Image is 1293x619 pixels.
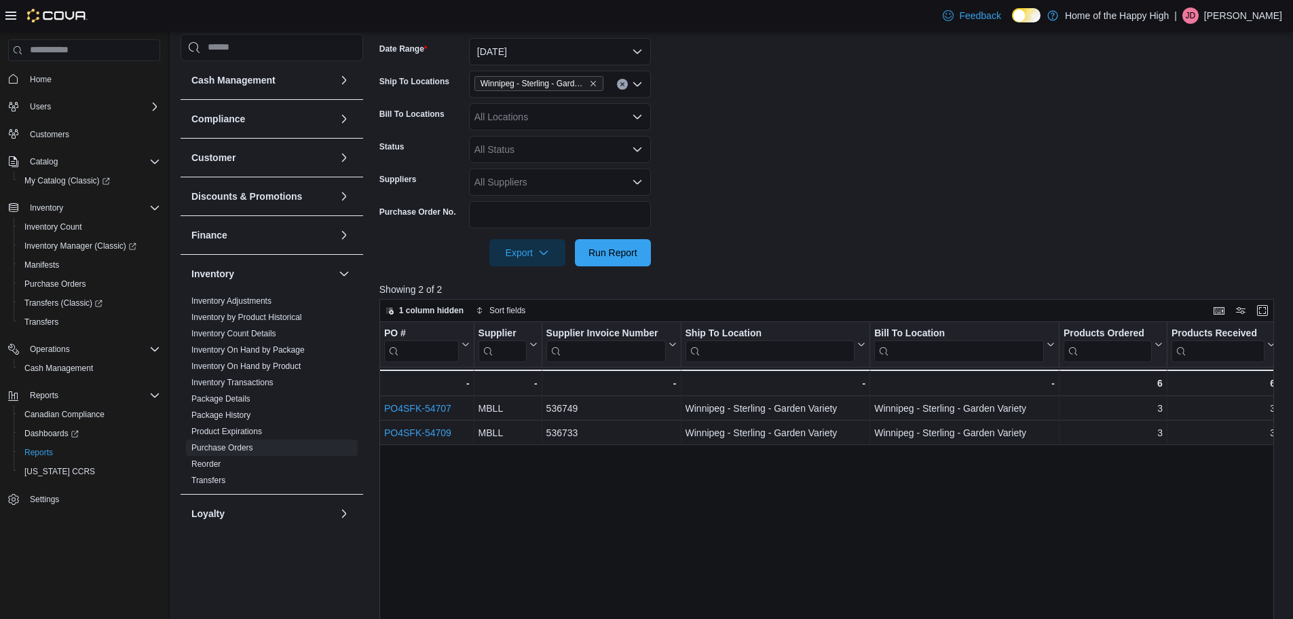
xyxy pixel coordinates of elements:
[24,387,64,404] button: Reports
[399,305,464,316] span: 1 column hidden
[24,317,58,328] span: Transfers
[24,222,82,232] span: Inventory Count
[379,283,1283,296] p: Showing 2 of 2
[191,112,333,126] button: Compliance
[191,442,253,453] span: Purchase Orders
[546,327,676,361] button: Supplier Invoice Number
[191,410,250,421] span: Package History
[191,328,276,339] span: Inventory Count Details
[3,124,166,144] button: Customers
[24,428,79,439] span: Dashboards
[24,241,136,251] span: Inventory Manager (Classic)
[478,327,526,340] div: Supplier
[481,77,586,90] span: Winnipeg - Sterling - Garden Variety
[632,111,643,122] button: Open list of options
[474,76,603,91] span: Winnipeg - Sterling - Garden Variety
[30,156,58,167] span: Catalog
[191,329,276,338] a: Inventory Count Details
[384,327,459,340] div: PO #
[14,275,166,294] button: Purchase Orders
[470,302,531,319] button: Sort fields
[14,313,166,332] button: Transfers
[19,425,84,442] a: Dashboards
[19,444,160,461] span: Reports
[1064,425,1163,441] div: 3
[489,239,565,266] button: Export
[19,173,160,189] span: My Catalog (Classic)
[19,238,142,254] a: Inventory Manager (Classic)
[24,126,160,143] span: Customers
[191,459,221,470] span: Reorder
[191,459,221,469] a: Reorder
[874,327,1044,340] div: Bill To Location
[14,359,166,378] button: Cash Management
[1233,302,1249,319] button: Display options
[191,228,227,242] h3: Finance
[24,154,160,170] span: Catalog
[379,207,456,217] label: Purchase Order No.
[24,491,160,508] span: Settings
[3,386,166,405] button: Reports
[191,345,305,355] a: Inventory On Hand by Package
[191,476,225,485] a: Transfers
[1064,400,1163,417] div: 3
[336,149,352,166] button: Customer
[546,327,665,361] div: Supplier Invoice Number
[19,406,160,423] span: Canadian Compliance
[19,425,160,442] span: Dashboards
[336,188,352,205] button: Discounts & Promotions
[498,239,557,266] span: Export
[874,400,1055,417] div: Winnipeg - Sterling - Garden Variety
[379,141,405,152] label: Status
[19,238,160,254] span: Inventory Manager (Classic)
[191,507,225,520] h3: Loyalty
[19,314,64,330] a: Transfers
[19,276,92,292] a: Purchase Orders
[191,151,236,164] h3: Customer
[874,425,1055,441] div: Winnipeg - Sterling - Garden Variety
[191,267,333,281] button: Inventory
[191,312,302,323] span: Inventory by Product Historical
[14,255,166,275] button: Manifests
[1174,7,1177,24] p: |
[546,425,676,441] div: 536733
[478,327,526,361] div: Supplier
[1064,375,1163,391] div: 6
[24,154,63,170] button: Catalog
[19,173,115,189] a: My Catalog (Classic)
[191,507,333,520] button: Loyalty
[1172,375,1275,391] div: 6
[1064,327,1163,361] button: Products Ordered
[19,257,64,273] a: Manifests
[1254,302,1271,319] button: Enter fullscreen
[1182,7,1199,24] div: Joe Di Biase
[1172,425,1275,441] div: 3
[1172,327,1264,340] div: Products Received
[19,444,58,461] a: Reports
[19,463,160,480] span: Washington CCRS
[30,129,69,140] span: Customers
[19,463,100,480] a: [US_STATE] CCRS
[685,400,865,417] div: Winnipeg - Sterling - Garden Variety
[336,506,352,522] button: Loyalty
[478,327,537,361] button: Supplier
[191,393,250,404] span: Package Details
[336,266,352,282] button: Inventory
[191,361,301,372] span: Inventory On Hand by Product
[1204,7,1282,24] p: [PERSON_NAME]
[19,295,160,311] span: Transfers (Classic)
[191,410,250,420] a: Package History
[27,9,88,22] img: Cova
[1064,327,1152,340] div: Products Ordered
[191,151,333,164] button: Customer
[24,71,57,88] a: Home
[24,99,160,115] span: Users
[191,394,250,404] a: Package Details
[30,390,58,401] span: Reports
[685,327,865,361] button: Ship To Location
[24,175,110,186] span: My Catalog (Classic)
[19,360,98,376] a: Cash Management
[24,409,105,420] span: Canadian Compliance
[14,405,166,424] button: Canadian Compliance
[546,327,665,340] div: Supplier Invoice Number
